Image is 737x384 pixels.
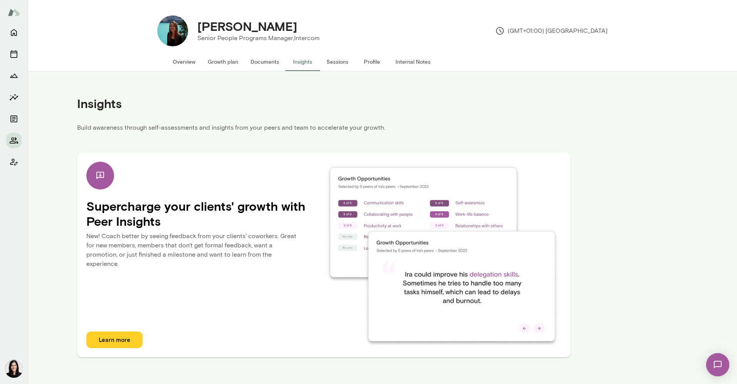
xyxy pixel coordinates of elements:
button: Home [6,25,22,40]
p: (GMT+01:00) [GEOGRAPHIC_DATA] [495,26,607,36]
p: New! Coach better by seeing feedback from your clients' coworkers. Great for new members, members... [86,228,324,276]
button: Insights [6,90,22,105]
button: Learn more [86,332,143,348]
img: Rebeca Marx [157,15,188,46]
button: Growth Plan [6,68,22,83]
button: Client app [6,154,22,170]
button: Internal Notes [389,52,437,71]
button: Overview [167,52,202,71]
button: Sessions [320,52,355,71]
p: Senior People Programs Manager, Intercom [197,34,320,43]
h4: Supercharge your clients' growth with Peer Insights [86,199,324,228]
img: insights [324,162,561,348]
h4: [PERSON_NAME] [197,19,297,34]
button: Sessions [6,46,22,62]
img: Katrina Bilella [5,359,23,378]
button: Documents [6,111,22,127]
p: Build awareness through self-assessments and insights from your peers and team to accelerate your... [77,123,570,137]
button: Insights [285,52,320,71]
h4: Insights [77,96,122,111]
img: Mento [8,5,20,20]
button: Documents [244,52,285,71]
button: Profile [355,52,389,71]
button: Growth plan [202,52,244,71]
div: Supercharge your clients' growth with Peer InsightsNew! Coach better by seeing feedback from your... [77,152,570,357]
button: Members [6,133,22,148]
